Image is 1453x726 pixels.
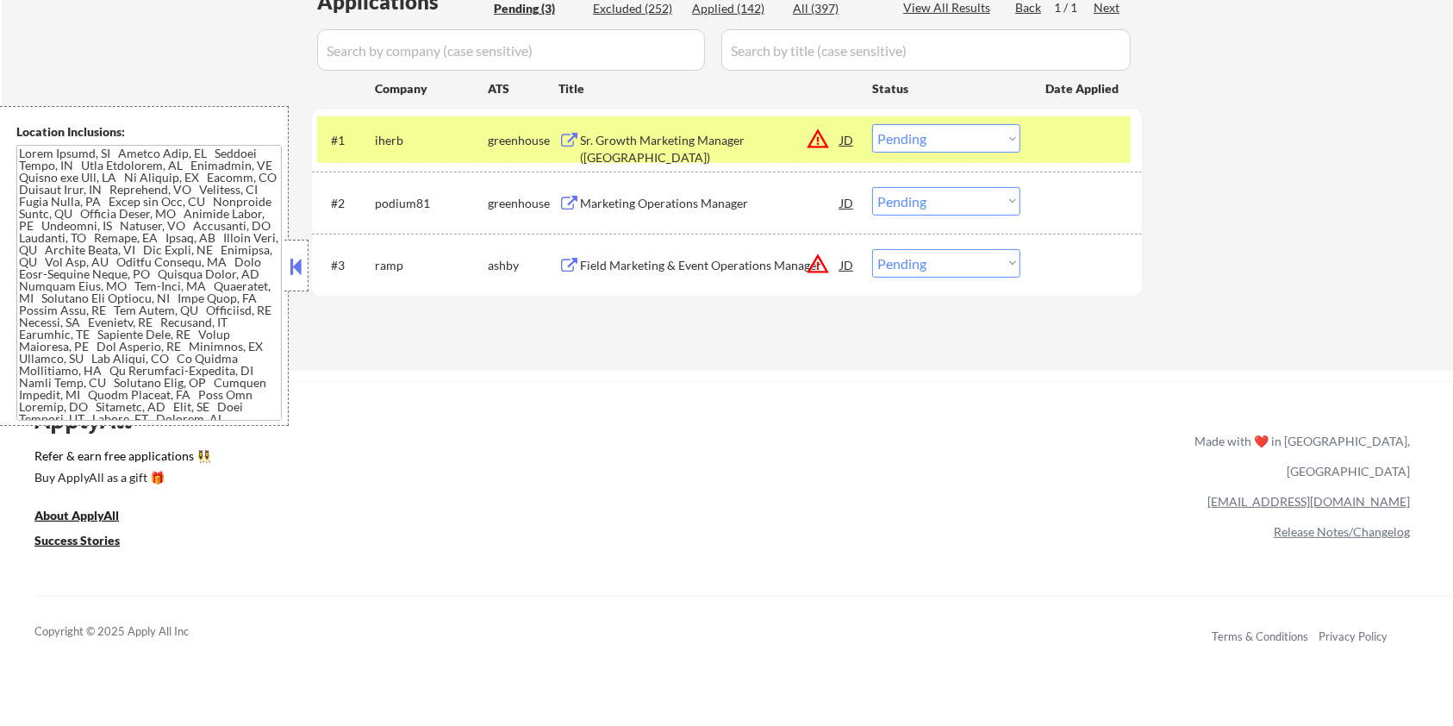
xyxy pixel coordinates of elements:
a: Release Notes/Changelog [1274,524,1410,539]
div: Date Applied [1045,80,1121,97]
div: greenhouse [488,132,558,149]
div: Location Inclusions: [16,123,282,141]
div: #3 [331,257,361,274]
div: ApplyAll [34,405,151,435]
div: Buy ApplyAll as a gift 🎁 [34,472,207,484]
a: Success Stories [34,531,143,553]
div: ramp [375,257,488,274]
u: About ApplyAll [34,508,119,523]
a: Privacy Policy [1319,629,1388,643]
input: Search by company (case sensitive) [317,29,705,71]
a: Buy ApplyAll as a gift 🎁 [34,468,207,490]
div: ashby [488,257,558,274]
a: Refer & earn free applications 👯‍♀️ [34,450,834,468]
button: warning_amber [806,127,830,151]
div: JD [839,124,856,155]
div: Marketing Operations Manager [580,195,840,212]
a: [EMAIL_ADDRESS][DOMAIN_NAME] [1207,494,1410,509]
div: Copyright © 2025 Apply All Inc [34,623,233,641]
div: Status [872,72,1020,103]
a: About ApplyAll [34,506,143,528]
a: Terms & Conditions [1212,629,1308,643]
div: ATS [488,80,558,97]
input: Search by title (case sensitive) [721,29,1131,71]
div: greenhouse [488,195,558,212]
u: Success Stories [34,533,120,548]
div: Company [375,80,488,97]
div: JD [839,187,856,218]
div: Sr. Growth Marketing Manager ([GEOGRAPHIC_DATA]) [580,132,840,166]
div: #1 [331,132,361,149]
div: iherb [375,132,488,149]
div: Made with ❤️ in [GEOGRAPHIC_DATA], [GEOGRAPHIC_DATA] [1188,426,1410,486]
button: warning_amber [806,252,830,276]
div: podium81 [375,195,488,212]
div: JD [839,249,856,280]
div: Title [558,80,856,97]
div: #2 [331,195,361,212]
div: Field Marketing & Event Operations Manager [580,257,840,274]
